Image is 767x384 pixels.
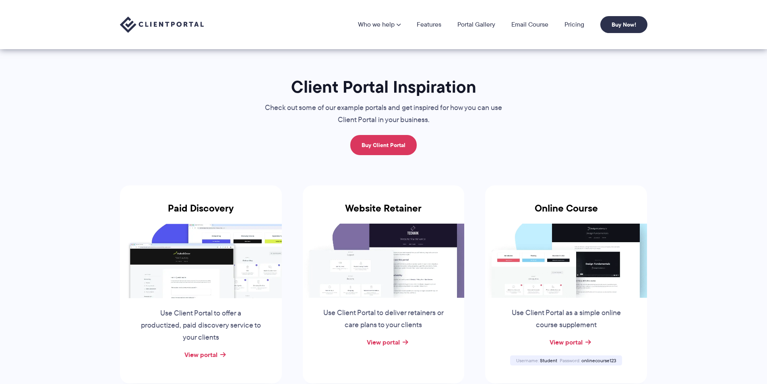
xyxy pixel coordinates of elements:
[505,307,627,331] p: Use Client Portal as a simple online course supplement
[560,357,580,364] span: Password
[322,307,444,331] p: Use Client Portal to deliver retainers or care plans to your clients
[550,337,583,347] a: View portal
[249,102,519,126] p: Check out some of our example portals and get inspired for how you can use Client Portal in your ...
[417,21,441,28] a: Features
[120,203,282,224] h3: Paid Discovery
[367,337,400,347] a: View portal
[184,350,217,359] a: View portal
[350,135,417,155] a: Buy Client Portal
[511,21,548,28] a: Email Course
[140,307,262,344] p: Use Client Portal to offer a productized, paid discovery service to your clients
[516,357,539,364] span: Username
[358,21,401,28] a: Who we help
[457,21,495,28] a: Portal Gallery
[581,357,616,364] span: onlinecourse123
[303,203,465,224] h3: Website Retainer
[600,16,647,33] a: Buy Now!
[249,76,519,98] h1: Client Portal Inspiration
[485,203,647,224] h3: Online Course
[540,357,557,364] span: Student
[564,21,584,28] a: Pricing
